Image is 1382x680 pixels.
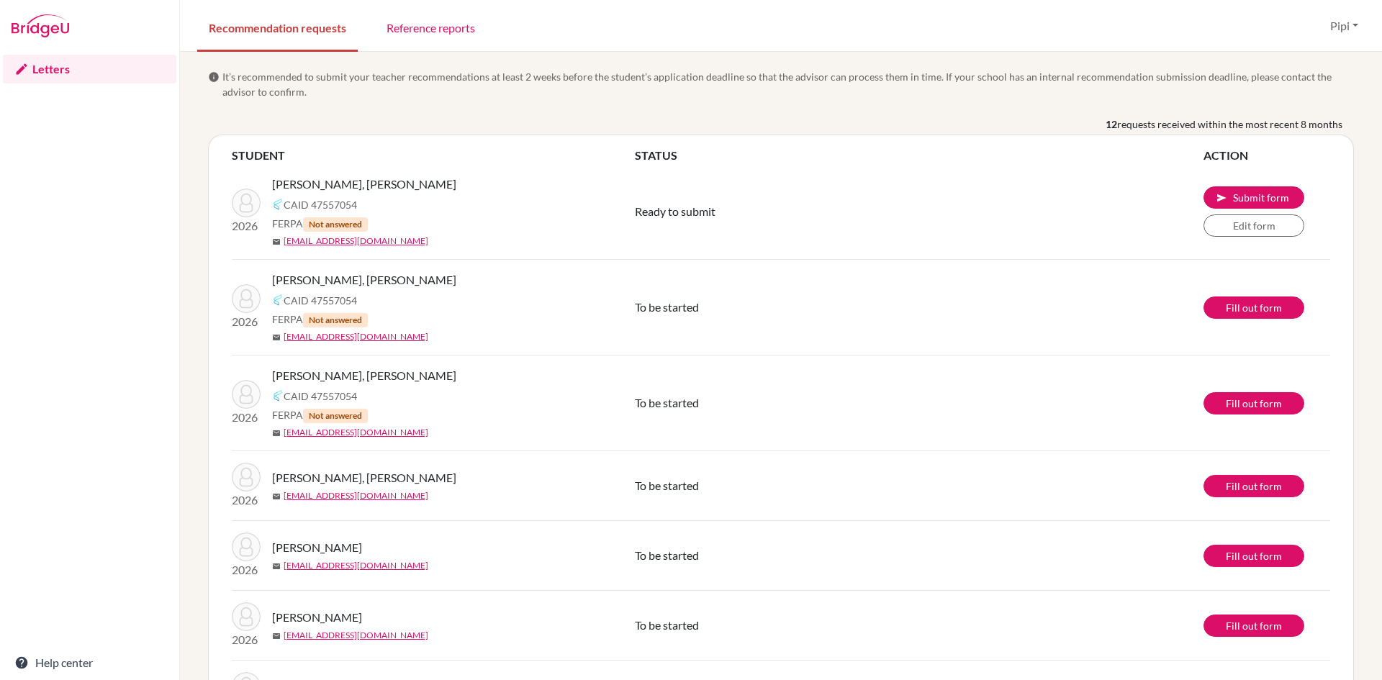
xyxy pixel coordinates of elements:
[1117,117,1342,132] span: requests received within the most recent 8 months
[232,491,261,509] p: 2026
[1216,192,1227,204] span: send
[272,367,456,384] span: [PERSON_NAME], [PERSON_NAME]
[272,492,281,501] span: mail
[1203,615,1304,637] a: Fill out form
[232,313,261,330] p: 2026
[635,479,699,492] span: To be started
[232,463,261,491] img: Josephine Goestiadji, Cheryl
[1203,392,1304,414] a: Fill out form
[12,14,69,37] img: Bridge-U
[272,294,284,306] img: Common App logo
[635,300,699,314] span: To be started
[232,561,261,579] p: 2026
[272,469,456,486] span: [PERSON_NAME], [PERSON_NAME]
[3,55,176,83] a: Letters
[1203,214,1304,237] a: Edit form
[232,380,261,409] img: Valerie Onggo, Nadya
[1203,296,1304,319] a: Fill out form
[1324,12,1365,40] button: Pipi
[232,284,261,313] img: Valerie Onggo, Nadya
[284,426,428,439] a: [EMAIL_ADDRESS][DOMAIN_NAME]
[635,147,1203,164] th: STATUS
[284,293,357,308] span: CAID 47557054
[635,204,715,218] span: Ready to submit
[232,602,261,631] img: Maheli, Claudia
[232,631,261,648] p: 2026
[1106,117,1117,132] b: 12
[284,559,428,572] a: [EMAIL_ADDRESS][DOMAIN_NAME]
[284,330,428,343] a: [EMAIL_ADDRESS][DOMAIN_NAME]
[272,237,281,246] span: mail
[1203,147,1330,164] th: ACTION
[272,199,284,210] img: Common App logo
[303,313,368,327] span: Not answered
[272,176,456,193] span: [PERSON_NAME], [PERSON_NAME]
[232,532,261,561] img: Maheli, Claudia
[284,235,428,248] a: [EMAIL_ADDRESS][DOMAIN_NAME]
[284,629,428,642] a: [EMAIL_ADDRESS][DOMAIN_NAME]
[635,396,699,409] span: To be started
[303,217,368,232] span: Not answered
[272,390,284,402] img: Common App logo
[272,312,368,327] span: FERPA
[222,69,1354,99] span: It’s recommended to submit your teacher recommendations at least 2 weeks before the student’s app...
[1203,475,1304,497] a: Fill out form
[1203,186,1304,209] button: Submit Nadya's recommendation
[197,2,358,52] a: Recommendation requests
[272,407,368,423] span: FERPA
[635,548,699,562] span: To be started
[635,618,699,632] span: To be started
[3,648,176,677] a: Help center
[232,217,261,235] p: 2026
[272,333,281,342] span: mail
[284,489,428,502] a: [EMAIL_ADDRESS][DOMAIN_NAME]
[272,216,368,232] span: FERPA
[272,429,281,438] span: mail
[272,271,456,289] span: [PERSON_NAME], [PERSON_NAME]
[208,71,220,83] span: info
[272,632,281,640] span: mail
[284,389,357,404] span: CAID 47557054
[1203,545,1304,567] a: Fill out form
[232,409,261,426] p: 2026
[375,2,487,52] a: Reference reports
[272,562,281,571] span: mail
[232,189,261,217] img: Valerie Onggo, Nadya
[284,197,357,212] span: CAID 47557054
[272,609,362,626] span: [PERSON_NAME]
[303,409,368,423] span: Not answered
[272,539,362,556] span: [PERSON_NAME]
[232,147,635,164] th: STUDENT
